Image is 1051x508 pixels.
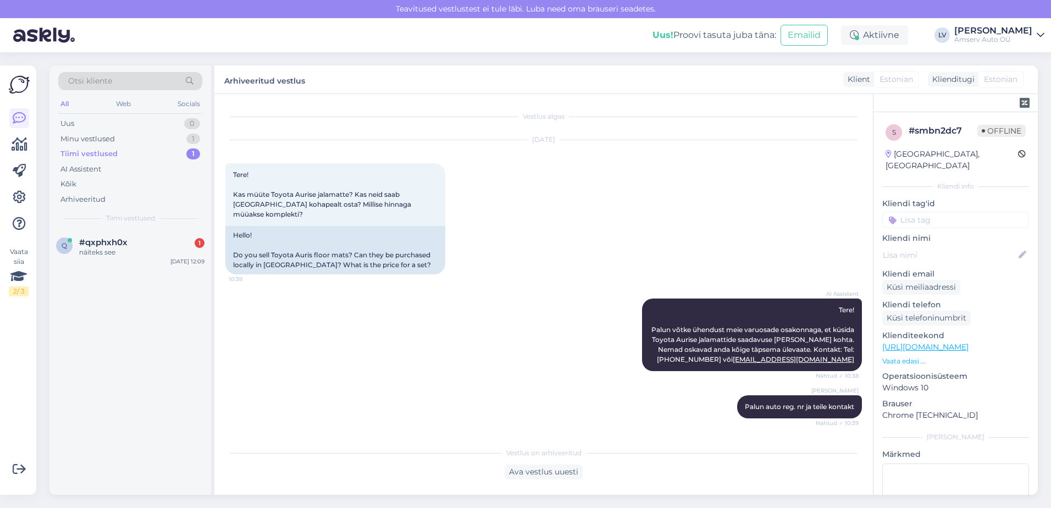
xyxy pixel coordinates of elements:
span: #qxphxh0x [79,238,128,247]
div: Klient [843,74,870,85]
div: [GEOGRAPHIC_DATA], [GEOGRAPHIC_DATA] [886,148,1018,172]
span: [PERSON_NAME] [811,386,859,395]
p: Kliendi tag'id [882,198,1029,209]
p: Kliendi email [882,268,1029,280]
p: Kliendi telefon [882,299,1029,311]
div: Amserv Auto OÜ [954,35,1032,44]
span: Estonian [984,74,1017,85]
span: q [62,241,67,250]
a: [URL][DOMAIN_NAME] [882,342,969,352]
div: Aktiivne [841,25,908,45]
div: 0 [184,118,200,129]
p: Windows 10 [882,382,1029,394]
div: Klienditugi [928,74,975,85]
a: [PERSON_NAME]Amserv Auto OÜ [954,26,1044,44]
input: Lisa tag [882,212,1029,228]
span: Offline [977,125,1026,137]
div: [PERSON_NAME] [882,432,1029,442]
label: Arhiveeritud vestlus [224,72,305,87]
div: All [58,97,71,111]
div: näiteks see [79,247,204,257]
span: 10:38 [229,275,270,283]
div: Küsi meiliaadressi [882,280,960,295]
span: AI Assistent [817,290,859,298]
div: Vaata siia [9,247,29,296]
span: Palun auto reg. nr ja teile kontakt [745,402,854,411]
a: [EMAIL_ADDRESS][DOMAIN_NAME] [733,355,854,363]
div: [DATE] [225,135,862,145]
input: Lisa nimi [883,249,1016,261]
span: Vestlus on arhiveeritud [506,448,582,458]
div: Kliendi info [882,181,1029,191]
p: Brauser [882,398,1029,410]
div: Kõik [60,179,76,190]
p: Klienditeekond [882,330,1029,341]
b: Uus! [652,30,673,40]
p: Vaata edasi ... [882,356,1029,366]
span: Otsi kliente [68,75,112,87]
img: Askly Logo [9,74,30,95]
div: Tiimi vestlused [60,148,118,159]
div: [PERSON_NAME] [954,26,1032,35]
div: [DATE] 12:09 [170,257,204,266]
div: Küsi telefoninumbrit [882,311,971,325]
div: Vestlus algas [225,112,862,122]
div: 2 / 3 [9,286,29,296]
p: Operatsioonisüsteem [882,371,1029,382]
div: Uus [60,118,74,129]
div: Web [114,97,133,111]
span: Estonian [879,74,913,85]
p: Märkmed [882,449,1029,460]
span: Nähtud ✓ 10:39 [816,419,859,427]
div: 1 [186,148,200,159]
div: # smbn2dc7 [909,124,977,137]
span: Tiimi vestlused [106,213,155,223]
div: Socials [175,97,202,111]
span: Nähtud ✓ 10:38 [816,372,859,380]
div: 1 [195,238,204,248]
div: Proovi tasuta juba täna: [652,29,776,42]
p: Chrome [TECHNICAL_ID] [882,410,1029,421]
div: Minu vestlused [60,134,115,145]
div: LV [934,27,950,43]
div: AI Assistent [60,164,101,175]
span: s [892,128,896,136]
div: 1 [186,134,200,145]
div: Arhiveeritud [60,194,106,205]
div: Ava vestlus uuesti [505,465,583,479]
div: Hello! Do you sell Toyota Auris floor mats? Can they be purchased locally in [GEOGRAPHIC_DATA]? W... [225,226,445,274]
button: Emailid [781,25,828,46]
span: Tere! Kas müüte Toyota Aurise jalamatte? Kas neid saab [GEOGRAPHIC_DATA] kohapealt osta? Millise ... [233,170,413,218]
img: zendesk [1020,98,1030,108]
p: Kliendi nimi [882,233,1029,244]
